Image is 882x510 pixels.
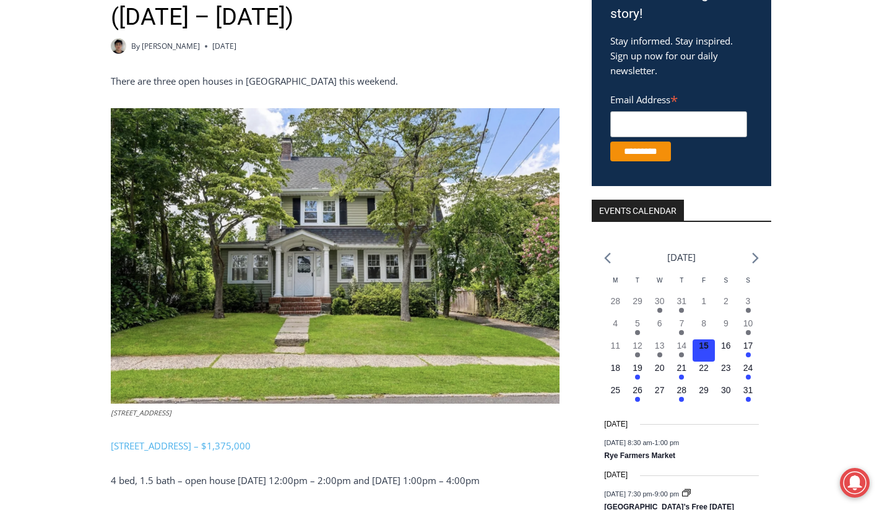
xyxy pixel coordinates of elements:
[746,277,750,284] span: S
[610,341,620,351] time: 11
[701,318,706,328] time: 8
[693,317,715,339] button: 8
[715,295,737,317] button: 2
[649,317,671,339] button: 6
[746,375,751,380] em: Has events
[655,341,665,351] time: 13
[743,385,753,395] time: 31
[142,41,200,51] a: [PERSON_NAME]
[655,385,665,395] time: 27
[604,339,626,362] button: 11
[693,276,715,295] div: Friday
[649,362,671,384] button: 20
[737,384,759,406] button: 31 Has events
[743,341,753,351] time: 17
[626,295,649,317] button: 29
[746,330,751,335] em: Has events
[111,75,398,87] span: There are three open houses in [GEOGRAPHIC_DATA] this weekend.
[610,296,620,306] time: 28
[613,318,618,328] time: 4
[111,440,251,452] span: [STREET_ADDRESS] – $1,375,000
[671,384,693,406] button: 28 Has events
[724,318,729,328] time: 9
[693,295,715,317] button: 1
[679,375,684,380] em: Has events
[743,363,753,373] time: 24
[610,363,620,373] time: 18
[737,339,759,362] button: 17 Has events
[131,40,140,52] span: By
[635,375,640,380] em: Has events
[746,308,751,313] em: Has events
[604,439,679,446] time: -
[699,385,709,395] time: 29
[671,276,693,295] div: Thursday
[746,296,751,306] time: 3
[111,108,560,404] img: 15 Roosevelt Avenue, Rye
[610,87,747,109] label: Email Address
[604,276,626,295] div: Monday
[679,308,684,313] em: Has events
[633,296,642,306] time: 29
[604,295,626,317] button: 28
[693,384,715,406] button: 29
[743,318,753,328] time: 10
[679,330,684,335] em: Has events
[657,318,662,328] time: 6
[649,339,671,362] button: 13 Has events
[610,33,753,78] p: Stay informed. Stay inspired. Sign up now for our daily newsletter.
[633,385,642,395] time: 26
[671,295,693,317] button: 31 Has events
[724,296,729,306] time: 2
[626,362,649,384] button: 19 Has events
[655,363,665,373] time: 20
[702,277,706,284] span: F
[636,277,639,284] span: T
[677,385,687,395] time: 28
[212,40,236,52] time: [DATE]
[655,296,665,306] time: 30
[604,451,675,461] a: Rye Farmers Market
[679,318,684,328] time: 7
[657,352,662,357] em: Has events
[693,362,715,384] button: 22
[752,252,759,264] a: Next month
[671,339,693,362] button: 14 Has events
[649,295,671,317] button: 30 Has events
[613,277,618,284] span: M
[746,397,751,402] em: Has events
[633,341,642,351] time: 12
[604,419,628,430] time: [DATE]
[737,276,759,295] div: Sunday
[604,439,652,446] span: [DATE] 8:30 am
[604,490,652,497] span: [DATE] 7:30 pm
[626,317,649,339] button: 5 Has events
[715,384,737,406] button: 30
[679,397,684,402] em: Has events
[649,276,671,295] div: Wednesday
[679,352,684,357] em: Has events
[693,339,715,362] button: 15
[737,362,759,384] button: 24 Has events
[715,276,737,295] div: Saturday
[657,308,662,313] em: Has events
[592,200,684,221] h2: Events Calendar
[721,363,731,373] time: 23
[715,317,737,339] button: 9
[657,277,662,284] span: W
[111,407,560,419] figcaption: [STREET_ADDRESS]
[626,339,649,362] button: 12 Has events
[654,439,679,446] span: 1:00 pm
[699,363,709,373] time: 22
[111,474,480,487] span: 4 bed, 1.5 bath – open house [DATE] 12:00pm – 2:00pm and [DATE] 1:00pm – 4:00pm
[635,318,640,328] time: 5
[715,362,737,384] button: 23
[649,384,671,406] button: 27
[699,341,709,351] time: 15
[626,384,649,406] button: 26 Has events
[677,296,687,306] time: 31
[667,249,696,266] li: [DATE]
[677,363,687,373] time: 21
[635,330,640,335] em: Has events
[724,277,728,284] span: S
